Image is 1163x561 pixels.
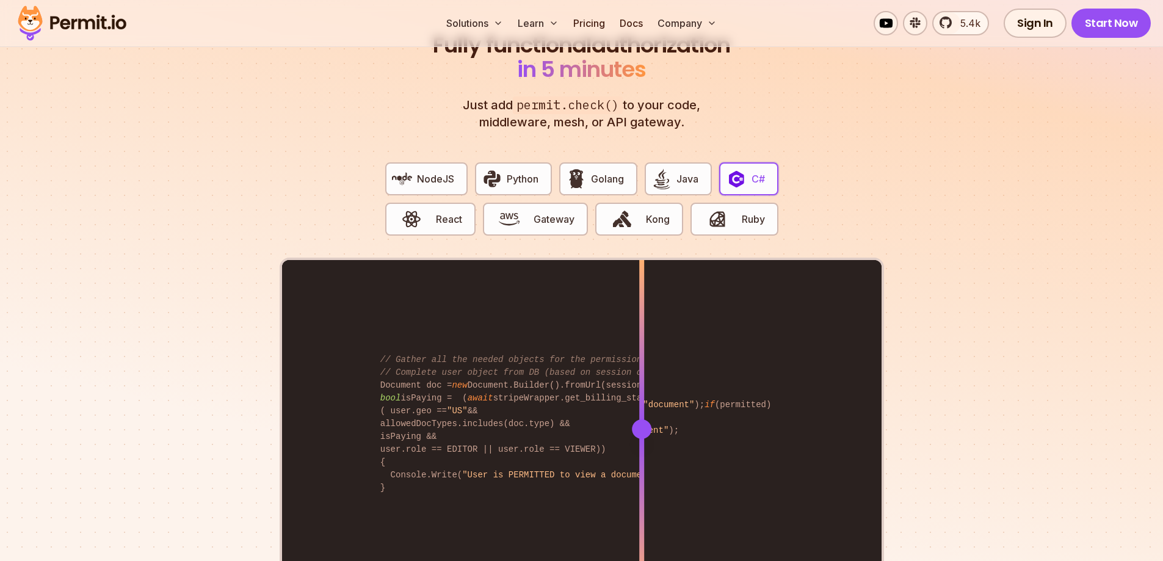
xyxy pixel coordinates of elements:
[1004,9,1067,38] a: Sign In
[591,172,624,186] span: Golang
[1071,9,1151,38] a: Start Now
[651,168,672,189] img: Java
[752,172,765,186] span: C#
[726,168,747,189] img: C#
[372,344,791,504] code: User user = User.Builder.fromSession(session); Document doc = Document.Builder().fromUrl(session....
[568,11,610,35] a: Pricing
[742,212,765,226] span: Ruby
[953,16,980,31] span: 5.4k
[468,393,493,403] span: await
[707,209,728,230] img: Ruby
[932,11,989,35] a: 5.4k
[452,380,467,390] span: new
[643,400,694,410] span: "document"
[566,168,587,189] img: Golang
[513,11,563,35] button: Learn
[380,355,673,364] span: // Gather all the needed objects for the permission check
[433,33,592,57] span: Fully functional
[392,168,413,189] img: NodeJS
[534,212,574,226] span: Gateway
[615,11,648,35] a: Docs
[612,209,632,230] img: Kong
[450,96,714,131] p: Just add to your code, middleware, mesh, or API gateway.
[517,54,646,85] span: in 5 minutes
[482,168,502,189] img: Python
[436,212,462,226] span: React
[447,406,468,416] span: "US"
[507,172,538,186] span: Python
[646,212,670,226] span: Kong
[441,11,508,35] button: Solutions
[417,172,454,186] span: NodeJS
[380,393,401,403] span: bool
[653,11,722,35] button: Company
[380,367,786,377] span: // Complete user object from DB (based on session object, only 3 DB queries...)
[499,209,520,230] img: Gateway
[401,209,422,230] img: React
[12,2,132,44] img: Permit logo
[705,400,715,410] span: if
[513,96,623,114] span: permit.check()
[430,33,733,82] h2: authorization
[676,172,698,186] span: Java
[462,470,657,480] span: "User is PERMITTED to view a document"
